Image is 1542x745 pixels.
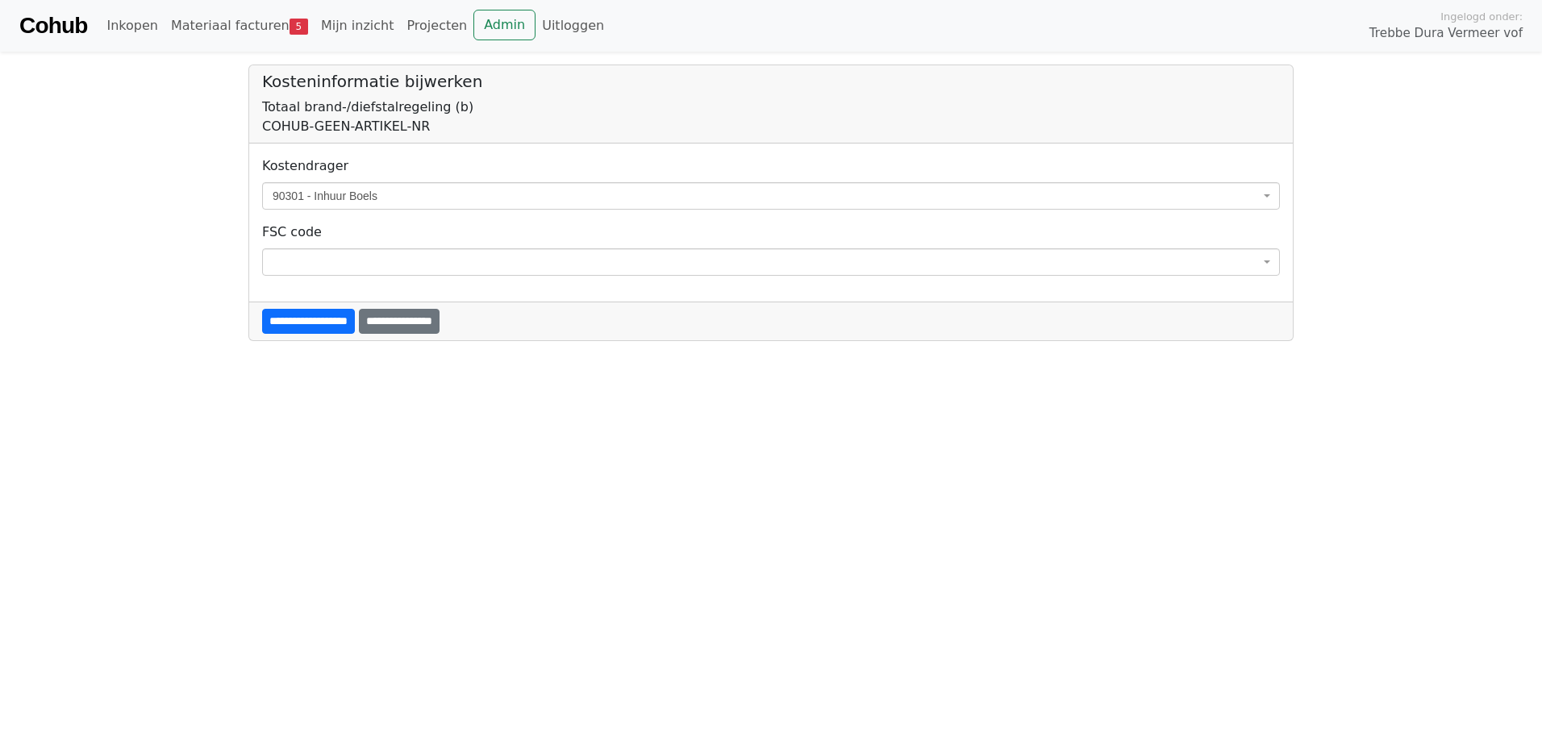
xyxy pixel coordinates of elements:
div: COHUB-GEEN-ARTIKEL-NR [262,117,1280,136]
a: Admin [473,10,536,40]
span: 90301 - Inhuur Boels [262,182,1280,210]
span: 5 [290,19,308,35]
a: Inkopen [100,10,164,42]
label: FSC code [262,223,322,242]
label: Kostendrager [262,156,348,176]
span: Ingelogd onder: [1440,9,1523,24]
a: Mijn inzicht [315,10,401,42]
h5: Kosteninformatie bijwerken [262,72,1280,91]
span: Trebbe Dura Vermeer vof [1369,24,1523,43]
a: Materiaal facturen5 [165,10,315,42]
span: 90301 - Inhuur Boels [273,188,1260,204]
div: Totaal brand-/diefstalregeling (b) [262,98,1280,117]
a: Uitloggen [536,10,611,42]
a: Cohub [19,6,87,45]
a: Projecten [400,10,473,42]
